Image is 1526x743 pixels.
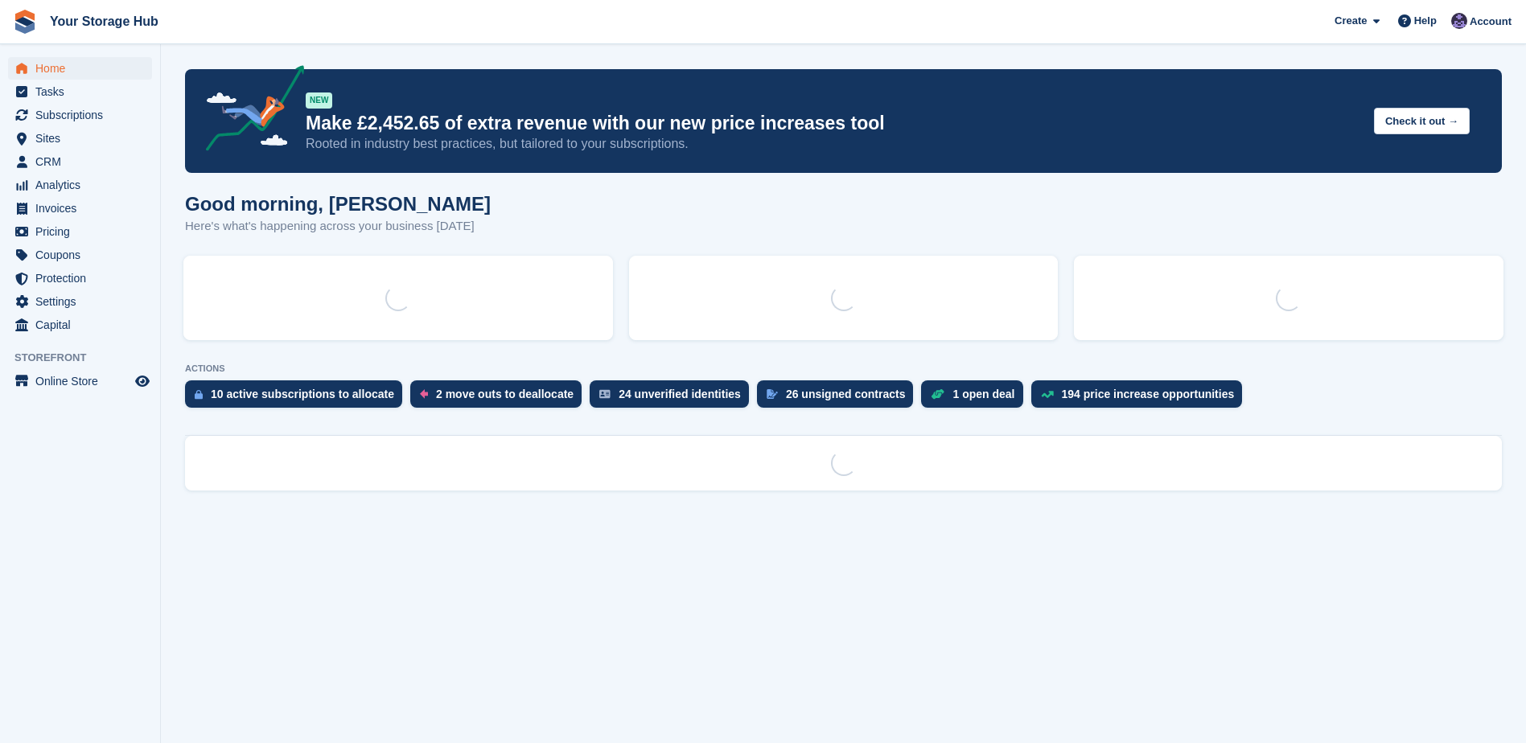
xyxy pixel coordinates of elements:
img: contract_signature_icon-13c848040528278c33f63329250d36e43548de30e8caae1d1a13099fd9432cc5.svg [767,389,778,399]
a: menu [8,290,152,313]
span: Invoices [35,197,132,220]
span: Create [1335,13,1367,29]
img: price_increase_opportunities-93ffe204e8149a01c8c9dc8f82e8f89637d9d84a8eef4429ea346261dce0b2c0.svg [1041,391,1054,398]
div: NEW [306,92,332,109]
a: Preview store [133,371,152,391]
a: menu [8,244,152,266]
a: 1 open deal [921,380,1030,416]
img: active_subscription_to_allocate_icon-d502201f5373d7db506a760aba3b589e785aa758c864c3986d89f69b8ff3... [195,389,203,400]
p: Here's what's happening across your business [DATE] [185,217,491,236]
a: menu [8,314,152,336]
a: menu [8,267,152,289]
a: 24 unverified identities [590,380,757,416]
span: Help [1414,13,1437,29]
div: 10 active subscriptions to allocate [211,388,394,400]
span: CRM [35,150,132,173]
span: Subscriptions [35,104,132,126]
span: Sites [35,127,132,150]
img: price-adjustments-announcement-icon-8257ccfd72463d97f412b2fc003d46551f7dbcb40ab6d574587a9cd5c0d94... [192,65,305,157]
div: 24 unverified identities [619,388,741,400]
span: Settings [35,290,132,313]
a: menu [8,104,152,126]
button: Check it out → [1374,108,1470,134]
a: menu [8,127,152,150]
span: Home [35,57,132,80]
a: 26 unsigned contracts [757,380,922,416]
div: 26 unsigned contracts [786,388,906,400]
p: Rooted in industry best practices, but tailored to your subscriptions. [306,135,1361,153]
a: Your Storage Hub [43,8,165,35]
a: 10 active subscriptions to allocate [185,380,410,416]
a: menu [8,80,152,103]
a: menu [8,174,152,196]
span: Analytics [35,174,132,196]
p: ACTIONS [185,363,1502,374]
a: menu [8,150,152,173]
span: Account [1470,14,1512,30]
a: 2 move outs to deallocate [410,380,590,416]
a: menu [8,197,152,220]
p: Make £2,452.65 of extra revenue with our new price increases tool [306,112,1361,135]
span: Tasks [35,80,132,103]
img: verify_identity-adf6edd0f0f0b5bbfe63781bf79b02c33cf7c696d77639b501bdc392416b5a36.svg [599,389,611,399]
div: 194 price increase opportunities [1062,388,1235,400]
img: move_outs_to_deallocate_icon-f764333ba52eb49d3ac5e1228854f67142a1ed5810a6f6cc68b1a99e826820c5.svg [420,389,428,399]
h1: Good morning, [PERSON_NAME] [185,193,491,215]
img: deal-1b604bf984904fb50ccaf53a9ad4b4a5d6e5aea283cecdc64d6e3604feb123c2.svg [931,388,944,400]
span: Pricing [35,220,132,243]
span: Storefront [14,350,160,366]
span: Coupons [35,244,132,266]
span: Capital [35,314,132,336]
img: Liam Beddard [1451,13,1467,29]
a: menu [8,220,152,243]
a: 194 price increase opportunities [1031,380,1251,416]
div: 1 open deal [952,388,1014,400]
a: menu [8,57,152,80]
img: stora-icon-8386f47178a22dfd0bd8f6a31ec36ba5ce8667c1dd55bd0f319d3a0aa187defe.svg [13,10,37,34]
div: 2 move outs to deallocate [436,388,574,400]
span: Online Store [35,370,132,392]
span: Protection [35,267,132,289]
a: menu [8,370,152,392]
